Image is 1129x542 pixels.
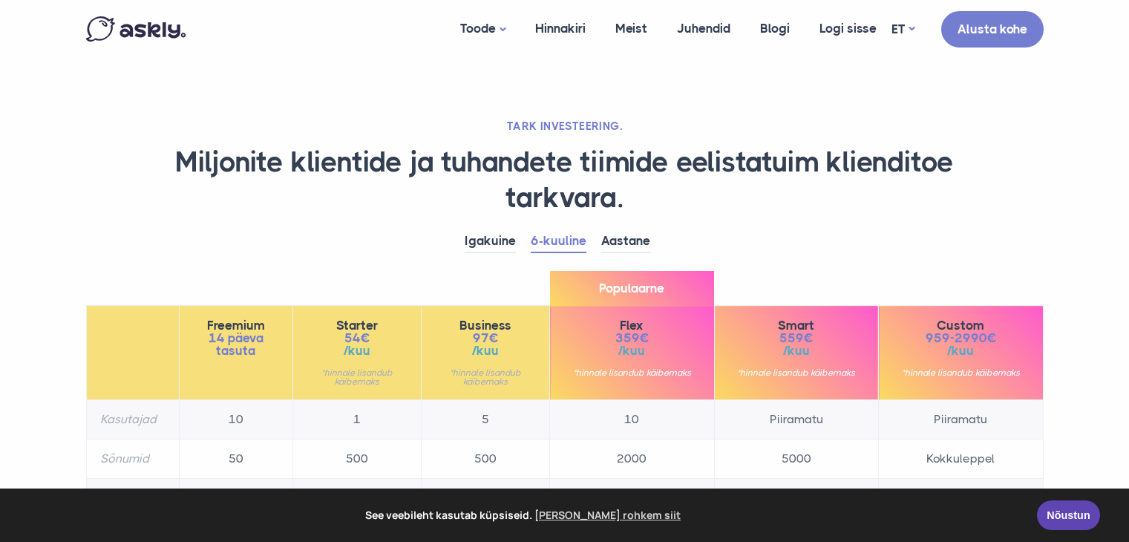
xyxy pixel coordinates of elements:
[601,230,650,253] a: Aastane
[892,332,1029,345] span: 959-2990€
[292,440,421,479] td: 500
[714,440,878,479] td: 5000
[941,11,1044,48] a: Alusta kohe
[550,271,713,306] span: Populaarne
[422,440,550,479] td: 500
[307,319,408,332] span: Starter
[728,345,865,357] span: /kuu
[532,504,683,526] a: learn more about cookies
[86,119,1044,134] h2: TARK INVESTEERING.
[86,400,179,440] th: Kasutajad
[563,332,700,345] span: 359€
[892,319,1029,332] span: Custom
[179,440,292,479] td: 50
[550,400,714,440] td: 10
[307,368,408,386] small: *hinnale lisandub käibemaks
[292,479,421,527] td: 50
[435,332,536,345] span: 97€
[179,479,292,527] td: 50
[728,368,865,377] small: *hinnale lisandub käibemaks
[86,16,186,42] img: Askly
[728,332,865,345] span: 559€
[1037,500,1100,530] a: Nõustun
[465,230,516,253] a: Igakuine
[892,368,1029,377] small: *hinnale lisandub käibemaks
[714,400,878,440] td: Piiramatu
[550,440,714,479] td: 2000
[531,230,586,253] a: 6-kuuline
[891,19,914,40] a: ET
[86,145,1044,215] h1: Miljonite klientide ja tuhandete tiimide eelistatuim klienditoe tarkvara.
[179,400,292,440] td: 10
[563,345,700,357] span: /kuu
[879,440,1043,479] td: Kokkuleppel
[193,332,279,357] span: 14 päeva tasuta
[892,345,1029,357] span: /kuu
[435,345,536,357] span: /kuu
[728,319,865,332] span: Smart
[435,319,536,332] span: Business
[435,368,536,386] small: *hinnale lisandub käibemaks
[422,400,550,440] td: 5
[292,400,421,440] td: 1
[307,345,408,357] span: /kuu
[22,504,1027,526] span: See veebileht kasutab küpsiseid.
[563,319,700,332] span: Flex
[879,400,1043,440] td: Piiramatu
[563,368,700,377] small: *hinnale lisandub käibemaks
[193,319,279,332] span: Freemium
[422,479,550,527] td: 100
[86,479,179,527] th: AI vastused
[307,332,408,345] span: 54€
[86,440,179,479] th: Sõnumid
